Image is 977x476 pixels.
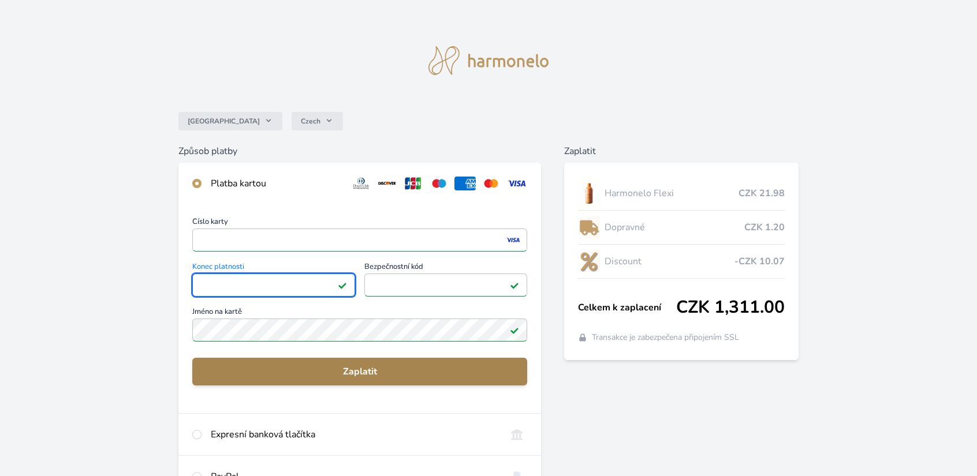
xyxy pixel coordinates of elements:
img: mc.svg [480,177,502,190]
h6: Způsob platby [178,144,542,158]
input: Jméno na kartěPlatné pole [192,318,528,342]
img: Platné pole [338,280,347,290]
img: diners.svg [350,177,372,190]
span: [GEOGRAPHIC_DATA] [188,117,260,126]
span: Konec platnosti [192,263,355,273]
iframe: Iframe pro bezpečnostní kód [370,277,522,293]
button: Zaplatit [192,358,528,385]
img: jcb.svg [402,177,424,190]
img: discover.svg [376,177,398,190]
img: discount-lo.png [578,247,600,276]
span: CZK 1.20 [744,220,785,234]
h6: Zaplatit [564,144,799,158]
span: Dopravné [605,220,744,234]
img: logo.svg [428,46,549,75]
div: Platba kartou [211,177,341,190]
span: Harmonelo Flexi [605,186,739,200]
span: Bezpečnostní kód [364,263,527,273]
span: Discount [605,254,734,268]
span: Číslo karty [192,218,528,228]
span: -CZK 10.07 [734,254,785,268]
span: Czech [301,117,320,126]
iframe: Iframe pro číslo karty [197,232,523,248]
img: maestro.svg [428,177,450,190]
button: Czech [292,112,343,130]
span: Zaplatit [202,365,519,378]
img: visa.svg [506,177,528,190]
span: Transakce je zabezpečena připojením SSL [592,332,739,343]
span: Celkem k zaplacení [578,301,676,314]
span: CZK 21.98 [739,186,785,200]
img: Platné pole [510,325,519,335]
iframe: Iframe pro datum vypršení platnosti [197,277,350,293]
img: visa [505,235,521,245]
img: CLEAN_FLEXI_se_stinem_x-hi_(1)-lo.jpg [578,179,600,208]
img: Platné pole [510,280,519,290]
img: delivery-lo.png [578,213,600,242]
button: [GEOGRAPHIC_DATA] [178,112,282,130]
span: CZK 1,311.00 [676,297,785,318]
img: onlineBanking_CZ.svg [506,428,528,441]
span: Jméno na kartě [192,308,528,318]
img: amex.svg [454,177,476,190]
div: Expresní banková tlačítka [211,428,497,441]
